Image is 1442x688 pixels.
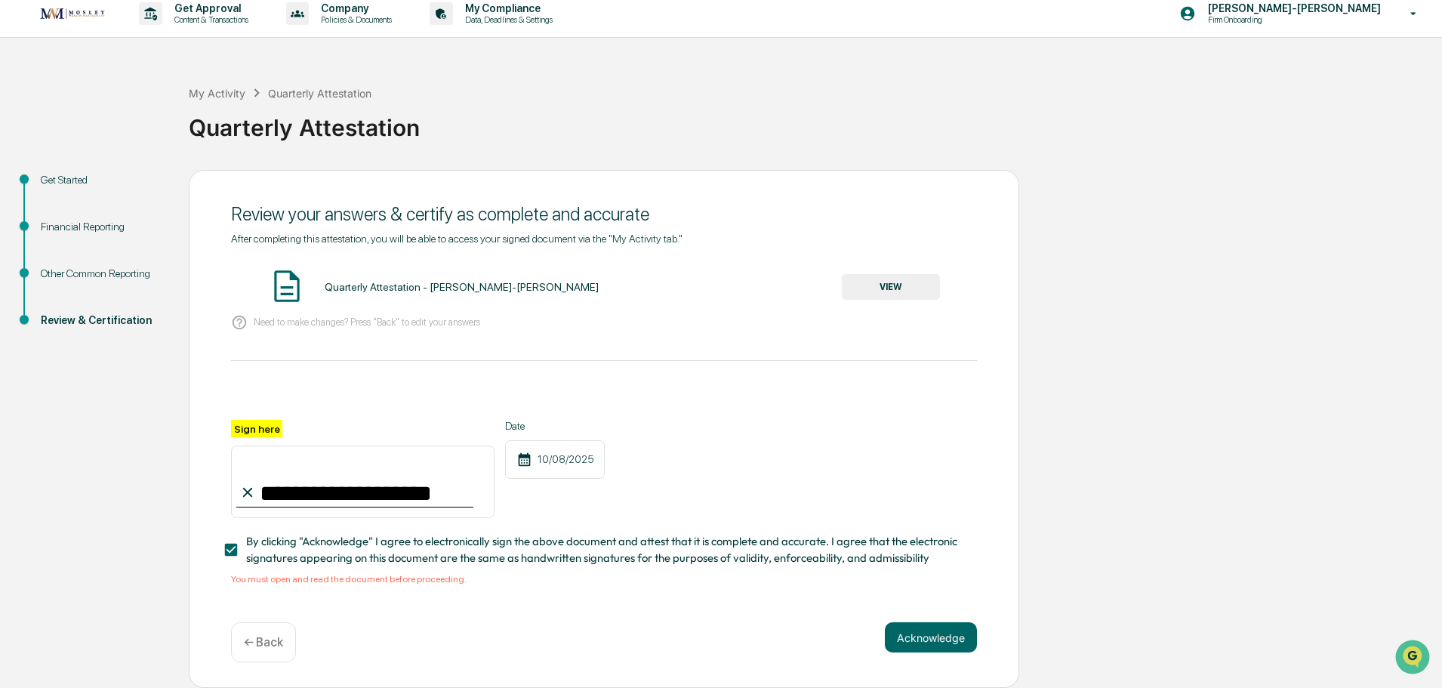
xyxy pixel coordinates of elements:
[231,233,682,245] span: After completing this attestation, you will be able to access your signed document via the "My Ac...
[268,267,306,305] img: Document Icon
[246,533,965,567] span: By clicking "Acknowledge" I agree to electronically sign the above document and attest that it is...
[51,131,191,143] div: We're available if you need us!
[162,14,256,25] p: Content & Transactions
[41,219,165,235] div: Financial Reporting
[106,255,183,267] a: Powered byPylon
[15,221,27,233] div: 🔎
[15,116,42,143] img: 1746055101610-c473b297-6a78-478c-a979-82029cc54cd1
[15,32,275,56] p: How can we help?
[41,313,165,329] div: Review & Certification
[1196,2,1388,14] p: [PERSON_NAME]-[PERSON_NAME]
[244,635,283,649] p: ← Back
[9,184,103,211] a: 🖐️Preclearance
[505,440,605,479] div: 10/08/2025
[150,256,183,267] span: Pylon
[231,574,977,585] div: You must open and read the document before proceeding.
[103,184,193,211] a: 🗄️Attestations
[30,190,97,205] span: Preclearance
[162,2,256,14] p: Get Approval
[189,87,245,100] div: My Activity
[325,281,599,293] div: Quarterly Attestation - [PERSON_NAME]-[PERSON_NAME]
[231,420,282,437] label: Sign here
[842,274,940,300] button: VIEW
[885,622,977,653] button: Acknowledge
[1394,638,1434,679] iframe: Open customer support
[125,190,187,205] span: Attestations
[15,192,27,204] div: 🖐️
[1196,14,1344,25] p: Firm Onboarding
[30,219,95,234] span: Data Lookup
[41,172,165,188] div: Get Started
[254,316,480,328] p: Need to make changes? Press "Back" to edit your answers
[9,213,101,240] a: 🔎Data Lookup
[51,116,248,131] div: Start new chat
[309,2,399,14] p: Company
[309,14,399,25] p: Policies & Documents
[505,420,605,432] label: Date
[109,192,122,204] div: 🗄️
[41,266,165,282] div: Other Common Reporting
[453,14,560,25] p: Data, Deadlines & Settings
[231,203,977,225] div: Review your answers & certify as complete and accurate
[189,102,1434,141] div: Quarterly Attestation
[257,120,275,138] button: Start new chat
[453,2,560,14] p: My Compliance
[36,4,109,23] img: logo
[268,87,371,100] div: Quarterly Attestation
